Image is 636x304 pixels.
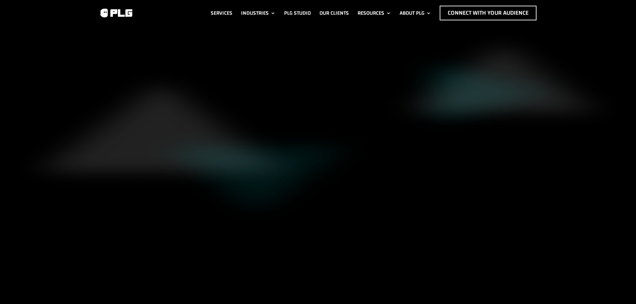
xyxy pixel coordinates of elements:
a: Services [211,6,232,20]
a: Connect with Your Audience [440,6,537,20]
a: Our Clients [320,6,349,20]
a: Industries [241,6,275,20]
a: Resources [358,6,391,20]
a: PLG Studio [284,6,311,20]
a: About PLG [400,6,431,20]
